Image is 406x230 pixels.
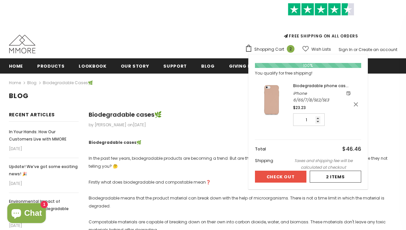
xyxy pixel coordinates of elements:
[89,155,387,169] span: In the past few years, biodegradable products are becoming a trend. But are they biodegradable, 1...
[9,79,21,87] a: Home
[206,179,211,185] span: ❓
[255,146,266,152] span: Total
[9,145,79,153] em: [DATE]
[9,180,79,188] em: [DATE]
[229,63,261,69] span: Giving back
[255,158,273,163] span: Shipping
[302,43,331,55] a: Wish Lists
[255,63,361,68] div: 100%
[121,63,149,69] span: Our Story
[9,199,69,219] span: Environmental Impact of Traditional vs. Biodegradable Phone Cases
[201,63,215,69] span: Blog
[79,63,106,69] span: Lookbook
[229,58,261,73] a: Giving back
[288,3,354,16] img: Trust Pilot Stars
[9,222,79,230] em: [DATE]
[9,91,29,100] span: Blog
[286,157,361,171] span: Taxes and shipping fee will be calculated at checkout
[9,63,23,69] span: Home
[5,203,48,225] inbox-online-store-chat: Shopify online store chat
[37,63,64,69] span: Products
[245,44,298,54] a: Shopping Cart 2
[9,198,79,220] a: Environmental Impact of Traditional vs. Biodegradable Phone Cases
[255,70,361,77] div: You qualify for free shipping!
[245,6,397,39] span: FREE SHIPPING ON ALL ORDERS
[9,164,78,177] span: Update! We’ve got some exciting news! 🎉
[27,80,37,86] a: Blog
[255,171,306,183] button: Check Out
[9,35,36,53] img: MMORE Cases
[89,139,397,146] p: 🌿
[293,90,343,103] small: iPhone 6/6S/7/8/SE2/SE3
[255,83,288,116] img: Biodegradable phone case - Pink - iPhone 6/6S/7/8/SE2/SE3
[342,145,361,153] span: $46.46
[9,58,23,73] a: Home
[89,110,162,119] span: Biodegradable cases🌿
[89,122,126,128] span: by [PERSON_NAME]
[89,179,211,185] span: Firstly what does biodegradable and compostable mean
[79,58,106,73] a: Lookbook
[293,83,351,89] a: Biodegradable phone case - Pink
[310,171,361,183] a: 2 items
[245,16,397,33] iframe: Customer reviews powered by Trustpilot
[9,111,55,118] span: Recent Articles
[89,195,384,209] span: Biodegradable means that the product material can break down with the help of microorganisms. The...
[9,129,66,142] span: In Your Hands: How Our Customers Live with MMORE
[133,122,146,128] time: [DATE]
[127,122,146,128] span: on
[9,128,79,143] a: In Your Hands: How Our Customers Live with MMORE
[346,91,351,96] a: link
[311,46,331,53] span: Wish Lists
[201,58,215,73] a: Blog
[37,58,64,73] a: Products
[287,45,294,53] span: 2
[354,47,358,52] span: or
[89,140,136,145] b: Biodegradable cases
[163,63,187,69] span: support
[339,47,353,52] a: Sign In
[359,47,397,52] a: Create an account
[121,58,149,73] a: Our Story
[43,79,93,87] span: Biodegradable cases🌿
[293,105,306,110] span: $23.23
[163,58,187,73] a: support
[254,46,284,53] span: Shopping Cart
[9,163,79,178] a: Update! We’ve got some exciting news! 🎉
